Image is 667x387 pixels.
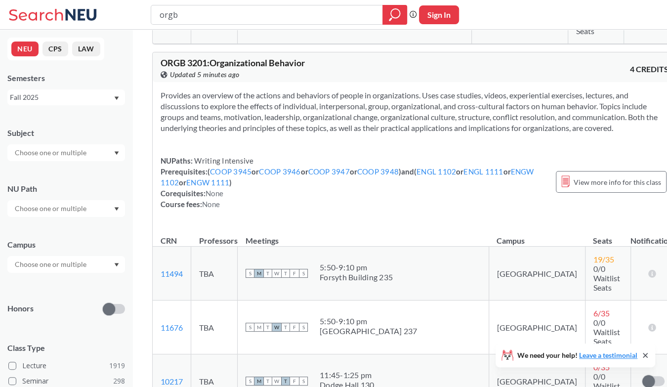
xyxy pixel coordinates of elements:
span: S [246,377,254,386]
th: Meetings [238,225,489,247]
span: T [281,377,290,386]
svg: Dropdown arrow [114,96,119,100]
svg: magnifying glass [389,8,401,22]
div: Forsyth Building 235 [320,272,393,282]
th: Seats [585,225,630,247]
div: Dropdown arrow [7,144,125,161]
div: Fall 2025 [10,92,113,103]
span: S [246,269,254,278]
span: Updated 5 minutes ago [170,69,240,80]
a: 11676 [161,323,183,332]
span: Class Type [7,343,125,353]
div: 5:50 - 9:10 pm [320,262,393,272]
td: TBA [191,301,238,354]
span: M [254,377,263,386]
span: 1919 [109,360,125,371]
span: F [290,269,299,278]
input: Choose one or multiple [10,203,93,215]
svg: Dropdown arrow [114,151,119,155]
div: Fall 2025Dropdown arrow [7,89,125,105]
span: T [281,323,290,332]
span: W [272,323,281,332]
td: [GEOGRAPHIC_DATA] [489,301,585,354]
span: 6 / 35 [593,308,610,318]
span: We need your help! [517,352,637,359]
a: COOP 3946 [259,167,300,176]
button: LAW [72,42,100,56]
div: magnifying glass [382,5,407,25]
svg: Dropdown arrow [114,263,119,267]
div: NU Path [7,183,125,194]
td: [GEOGRAPHIC_DATA] [489,247,585,301]
span: S [299,269,308,278]
input: Choose one or multiple [10,147,93,159]
span: 0/0 Waitlist Seats [593,264,620,292]
div: 11:45 - 1:25 pm [320,370,375,380]
button: CPS [42,42,68,56]
span: F [290,323,299,332]
div: Subject [7,128,125,138]
a: Leave a testimonial [579,351,637,359]
div: Campus [7,239,125,250]
span: 19 / 35 [593,255,614,264]
th: Professors [191,225,238,247]
label: Lecture [8,359,125,372]
input: Class, professor, course number, "phrase" [159,6,375,23]
span: Writing Intensive [193,156,254,165]
div: NUPaths: Prerequisites: ( or or or ) and ( or or or ) Corequisites: Course fees: [161,155,546,210]
div: Dropdown arrow [7,256,125,273]
span: T [281,269,290,278]
span: M [254,269,263,278]
a: ENGW 1102 [161,167,534,187]
span: ORGB 3201 : Organizational Behavior [161,57,305,68]
span: None [206,189,223,198]
a: ENGL 1111 [463,167,503,176]
p: Honors [7,303,34,314]
td: TBA [191,247,238,301]
span: T [263,269,272,278]
span: W [272,269,281,278]
span: S [246,323,254,332]
button: NEU [11,42,39,56]
a: 10217 [161,377,183,386]
th: Campus [489,225,585,247]
button: Sign In [419,5,459,24]
input: Choose one or multiple [10,258,93,270]
div: CRN [161,235,177,246]
a: ENGW 1111 [186,178,229,187]
span: S [299,377,308,386]
a: COOP 3947 [308,167,350,176]
span: View more info for this class [574,176,661,188]
span: M [254,323,263,332]
span: W [272,377,281,386]
span: 298 [113,376,125,387]
a: ENGL 1102 [417,167,456,176]
svg: Dropdown arrow [114,207,119,211]
span: S [299,323,308,332]
div: Semesters [7,73,125,84]
div: 5:50 - 9:10 pm [320,316,417,326]
span: T [263,377,272,386]
a: COOP 3945 [210,167,251,176]
a: 11494 [161,269,183,278]
span: 0/0 Waitlist Seats [593,318,620,346]
div: [GEOGRAPHIC_DATA] 237 [320,326,417,336]
span: T [263,323,272,332]
div: Dropdown arrow [7,200,125,217]
span: None [202,200,220,209]
span: F [290,377,299,386]
a: COOP 3948 [357,167,399,176]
